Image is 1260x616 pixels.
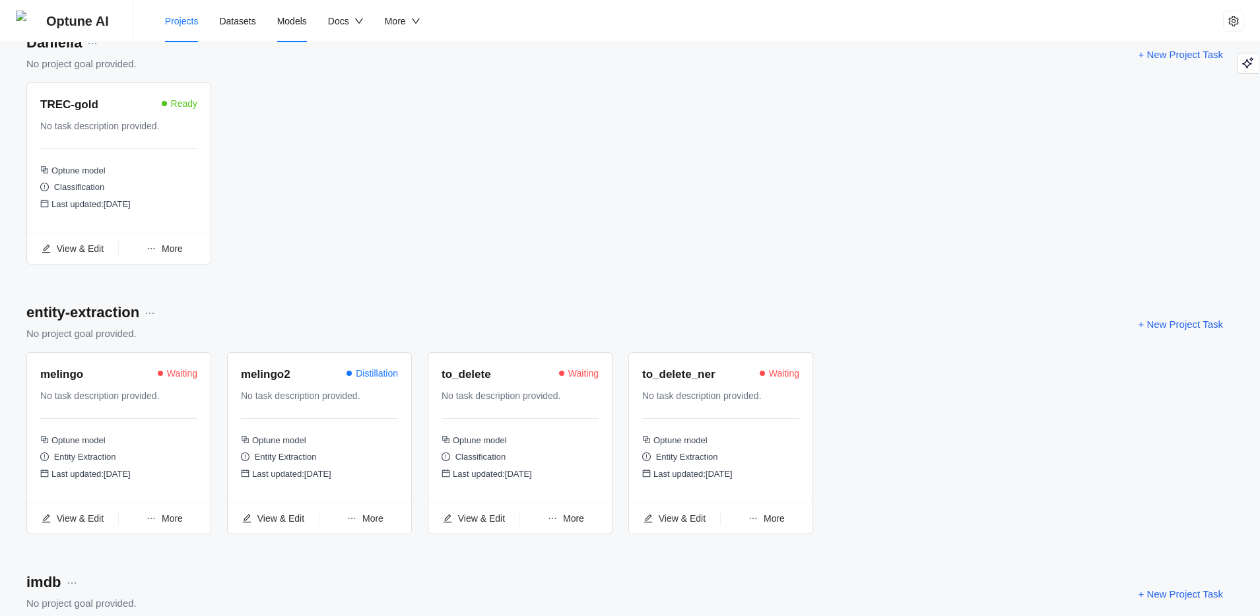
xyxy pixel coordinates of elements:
div: entity-extraction [26,301,139,324]
div: No project goal provided. [26,56,137,72]
div: No task description provided. [40,388,185,403]
span: Waiting [167,366,197,381]
span: edit [42,514,51,523]
span: Last updated: [DATE] [653,469,733,479]
button: + New Project Task [1127,313,1234,334]
span: View & Edit [458,513,505,524]
span: + New Project Task [1138,47,1223,63]
span: More [764,513,785,524]
div: No task description provided. [40,119,185,133]
div: Classification [442,450,599,468]
span: block [442,435,450,444]
img: Optune [16,11,37,32]
div: TREC-gold [40,96,98,114]
span: Last updated: [DATE] [252,469,331,479]
div: Classification [40,181,197,198]
div: to_delete [442,366,491,384]
span: Ready [171,96,197,111]
span: more [67,578,77,588]
span: exclamation-circle [40,452,49,461]
button: + New Project Task [1127,583,1234,604]
div: Entity Extraction [40,450,197,468]
div: melingo2 [241,366,290,384]
span: View & Edit [257,513,304,524]
span: View & Edit [659,513,706,524]
span: block [642,435,651,444]
div: No project goal provided. [26,326,160,342]
span: More [362,513,383,524]
span: exclamation-circle [40,183,49,191]
span: Distillation [356,366,398,381]
div: Entity Extraction [241,450,398,468]
span: More [162,243,183,254]
span: Last updated: [DATE] [51,469,131,479]
div: Optune model [40,434,197,451]
div: No project goal provided. [26,596,137,611]
span: more [145,308,155,319]
span: ellipsis [147,514,156,523]
span: Last updated: [DATE] [453,469,532,479]
span: Waiting [769,366,799,381]
button: + New Project Task [1127,44,1234,65]
span: + New Project Task [1138,586,1223,602]
div: Daniella [26,32,82,55]
button: Playground [1237,53,1258,74]
span: edit [644,514,653,523]
span: Waiting [568,366,599,381]
span: More [563,513,584,524]
div: Entity Extraction [642,450,799,468]
span: Models [277,16,307,26]
span: block [241,435,249,444]
div: Optune model [442,434,599,451]
span: more [87,38,98,49]
span: exclamation-circle [442,452,450,461]
span: More [162,513,183,524]
div: to_delete_ner [642,366,715,384]
span: ellipsis [347,514,356,523]
span: ellipsis [548,514,557,523]
div: No task description provided. [442,388,587,403]
div: Optune model [40,164,197,181]
span: View & Edit [57,513,104,524]
span: calendar [442,469,450,477]
span: block [40,435,49,444]
span: exclamation-circle [241,452,249,461]
span: edit [42,244,51,253]
span: ellipsis [147,244,156,253]
span: calendar [241,469,249,477]
span: exclamation-circle [642,452,651,461]
span: Last updated: [DATE] [51,199,131,209]
div: imdb [26,571,61,594]
span: Datasets [219,16,255,26]
span: calendar [40,469,49,477]
div: melingo [40,366,83,384]
span: calendar [40,199,49,208]
div: No task description provided. [241,388,386,403]
div: No task description provided. [642,388,787,403]
div: Optune model [241,434,398,451]
span: edit [443,514,452,523]
div: Optune model [642,434,799,451]
span: View & Edit [57,243,104,254]
span: block [40,166,49,174]
span: edit [242,514,251,523]
span: ellipsis [748,514,758,523]
span: + New Project Task [1138,317,1223,332]
span: setting [1228,16,1239,26]
span: Projects [165,16,199,26]
span: calendar [642,469,651,477]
